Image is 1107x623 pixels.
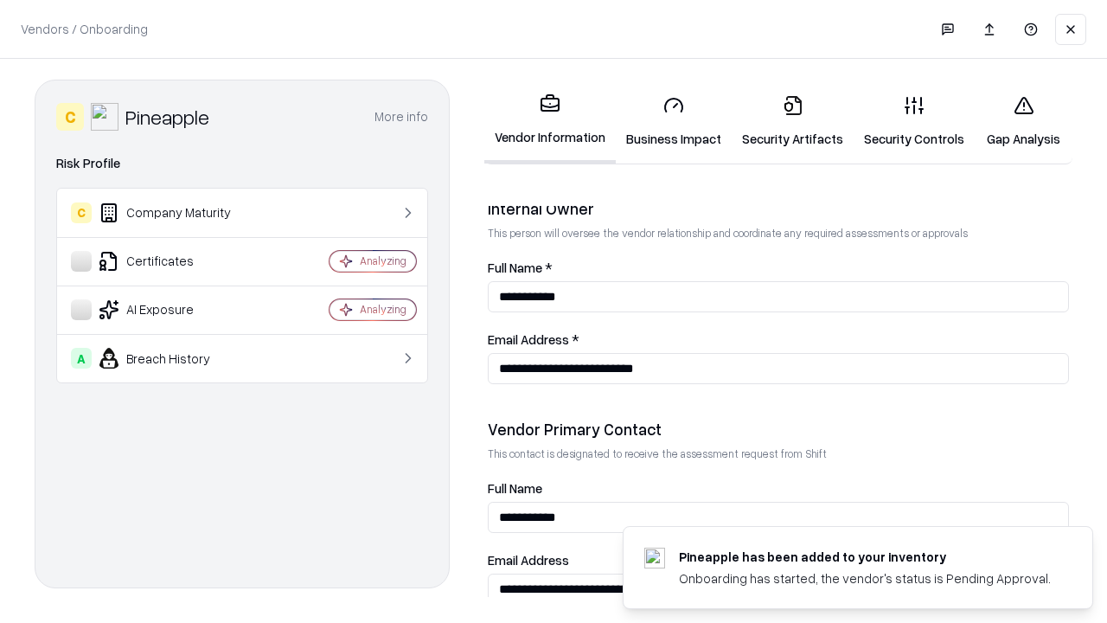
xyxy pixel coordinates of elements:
a: Security Artifacts [732,81,854,162]
div: Internal Owner [488,198,1069,219]
div: Certificates [71,251,278,272]
div: Company Maturity [71,202,278,223]
div: Vendor Primary Contact [488,419,1069,440]
div: Risk Profile [56,153,428,174]
p: This person will oversee the vendor relationship and coordinate any required assessments or appro... [488,226,1069,241]
div: Pineapple has been added to your inventory [679,548,1051,566]
div: AI Exposure [71,299,278,320]
label: Full Name * [488,261,1069,274]
div: Analyzing [360,254,406,268]
p: Vendors / Onboarding [21,20,148,38]
label: Email Address * [488,333,1069,346]
label: Full Name [488,482,1069,495]
img: pineappleenergy.com [644,548,665,568]
a: Gap Analysis [975,81,1072,162]
div: A [71,348,92,369]
div: C [56,103,84,131]
a: Security Controls [854,81,975,162]
div: Analyzing [360,302,406,317]
a: Business Impact [616,81,732,162]
div: Pineapple [125,103,209,131]
a: Vendor Information [484,80,616,164]
div: Breach History [71,348,278,369]
label: Email Address [488,554,1069,567]
img: Pineapple [91,103,118,131]
div: C [71,202,92,223]
p: This contact is designated to receive the assessment request from Shift [488,446,1069,461]
button: More info [374,101,428,132]
div: Onboarding has started, the vendor's status is Pending Approval. [679,569,1051,588]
